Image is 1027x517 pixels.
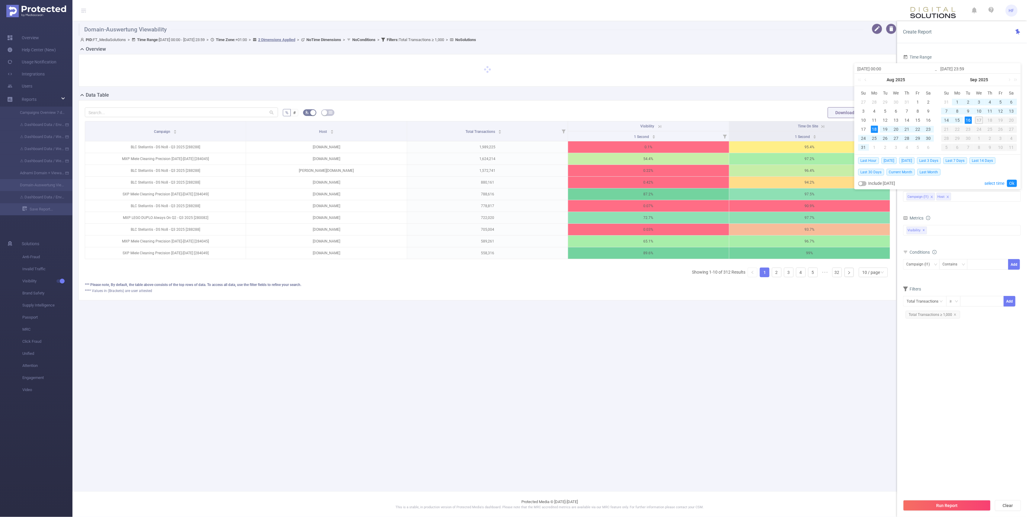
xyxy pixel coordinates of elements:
a: ⚠ Dashboard Data / Weekly catch-up - [DATE] [12,155,65,167]
div: 29 [914,135,921,142]
td: August 25, 2025 [869,134,880,143]
div: 4 [871,108,878,115]
th: Thu [984,88,995,98]
i: icon: down [934,263,938,267]
i: icon: close [946,195,949,199]
div: 3 [975,98,983,106]
td: August 31, 2025 [941,98,952,107]
i: Filter menu [559,121,568,141]
td: September 30, 2025 [963,134,974,143]
th: Tue [963,88,974,98]
b: PID: [86,37,93,42]
th: Fri [912,88,923,98]
span: Anti-Fraud [22,251,72,263]
div: 17 [974,117,985,124]
td: August 27, 2025 [891,134,902,143]
div: 28 [903,135,910,142]
div: Campaign (l1) [907,259,934,269]
td: August 2, 2025 [923,98,934,107]
td: August 4, 2025 [869,107,880,116]
th: Mon [869,88,880,98]
span: Total Transactions ≥ 1,000 [387,37,444,42]
i: icon: right [847,271,851,275]
a: Domain-Auswertung Viewability [12,179,65,191]
i: icon: close [930,195,933,199]
div: 19 [995,117,1006,124]
td: September 11, 2025 [984,107,995,116]
b: Filters : [387,37,399,42]
div: 12 [882,117,889,124]
td: August 6, 2025 [891,107,902,116]
td: August 8, 2025 [912,107,923,116]
button: Clear [995,500,1021,511]
td: August 21, 2025 [901,125,912,134]
div: 27 [860,98,867,106]
div: 5 [914,144,921,151]
div: 13 [1008,108,1015,115]
th: Thu [901,88,912,98]
a: 3 [784,268,793,277]
td: August 11, 2025 [869,116,880,125]
li: 3 [784,268,794,277]
span: # [293,110,296,115]
a: ⚠ Dashboard Data / Weekly catch-up - [DATE] [12,143,65,155]
div: 21 [903,126,910,133]
td: October 1, 2025 [974,134,985,143]
td: September 26, 2025 [995,125,1006,134]
div: 4 [986,98,993,106]
span: Click Fraud [22,336,72,348]
b: Time Zone: [216,37,235,42]
td: October 9, 2025 [984,143,995,152]
td: September 9, 2025 [963,107,974,116]
div: Contains [943,259,962,269]
td: September 23, 2025 [963,125,974,134]
b: No Solutions [455,37,476,42]
div: 23 [963,126,974,133]
i: icon: caret-up [330,129,334,131]
div: 3 [892,144,900,151]
td: September 18, 2025 [984,116,995,125]
li: Host [936,193,951,201]
div: 12 [997,108,1004,115]
td: August 23, 2025 [923,125,934,134]
div: 8 [954,108,961,115]
td: September 25, 2025 [984,125,995,134]
td: July 31, 2025 [901,98,912,107]
a: Next month (PageDown) [1006,74,1012,86]
div: 10 / page [862,268,880,277]
td: October 5, 2025 [941,143,952,152]
button: Run Report [903,500,991,511]
div: Sort [330,129,334,133]
a: 2025 [895,74,906,86]
a: Overview [7,32,39,44]
a: 4 [796,268,805,277]
a: 2025 [978,74,989,86]
span: HF [1009,5,1014,17]
td: August 13, 2025 [891,116,902,125]
b: Time Range: [137,37,159,42]
td: August 7, 2025 [901,107,912,116]
h2: Overview [86,46,106,53]
li: 5 [808,268,818,277]
div: 19 [882,126,889,133]
td: July 29, 2025 [880,98,891,107]
td: October 11, 2025 [1006,143,1017,152]
div: 14 [943,117,950,124]
a: 1 [760,268,769,277]
td: September 3, 2025 [974,98,985,107]
div: 25 [871,135,878,142]
th: Sat [923,88,934,98]
i: icon: down [955,300,958,304]
div: ≥ [950,296,956,306]
td: September 22, 2025 [952,125,963,134]
td: August 16, 2025 [923,116,934,125]
td: August 24, 2025 [858,134,869,143]
a: Aug [886,74,895,86]
td: August 9, 2025 [923,107,934,116]
td: September 27, 2025 [1006,125,1017,134]
div: 7 [943,108,950,115]
span: > [126,37,132,42]
span: > [444,37,450,42]
td: August 30, 2025 [923,134,934,143]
